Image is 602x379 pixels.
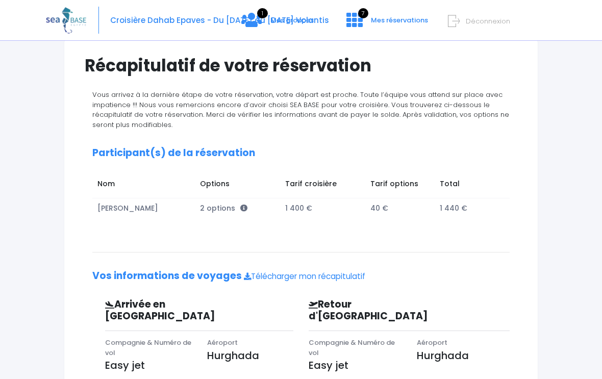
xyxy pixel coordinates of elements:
[280,173,365,198] td: Tarif croisière
[92,147,510,159] h2: Participant(s) de la réservation
[358,8,368,18] span: 7
[200,203,247,213] span: 2 options
[244,271,365,282] a: Télécharger mon récapitulatif
[92,90,509,130] span: Vous arrivez à la dernière étape de votre réservation, votre départ est proche. Toute l’équipe vo...
[105,338,191,358] span: Compagnie & Numéro de vol
[435,173,499,198] td: Total
[338,19,434,29] a: 7 Mes réservations
[365,198,435,219] td: 40 €
[417,338,447,347] span: Aéroport
[92,270,510,282] h2: Vos informations de voyages
[435,198,499,219] td: 1 440 €
[301,299,463,322] h3: Retour d'[GEOGRAPHIC_DATA]
[92,173,195,198] td: Nom
[110,15,329,26] span: Croisière Dahab Epaves - Du [DATE] au [DATE] Volantis
[105,358,192,373] p: Easy jet
[257,8,268,18] span: 1
[309,358,402,373] p: Easy jet
[195,173,280,198] td: Options
[309,338,395,358] span: Compagnie & Numéro de vol
[92,198,195,219] td: [PERSON_NAME]
[97,299,250,322] h3: Arrivée en [GEOGRAPHIC_DATA]
[207,348,294,363] p: Hurghada
[466,16,510,26] span: Déconnexion
[270,15,314,25] span: Mes groupes
[365,173,435,198] td: Tarif options
[417,348,510,363] p: Hurghada
[371,15,428,25] span: Mes réservations
[233,19,322,29] a: 1 Mes groupes
[207,338,238,347] span: Aéroport
[280,198,365,219] td: 1 400 €
[85,56,517,75] h1: Récapitulatif de votre réservation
